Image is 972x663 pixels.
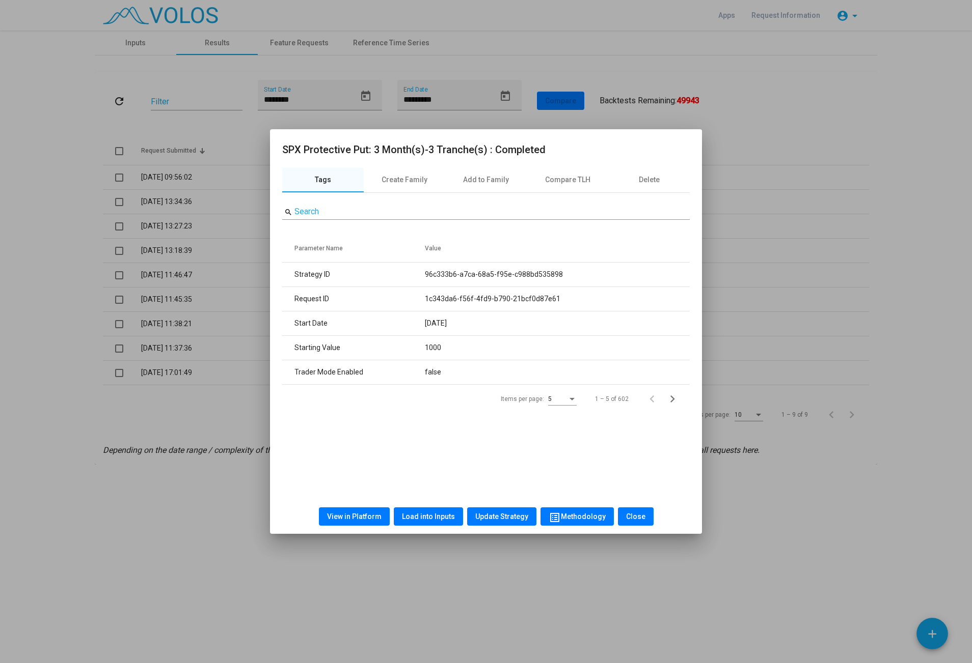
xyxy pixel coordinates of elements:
button: Previous page [645,389,665,409]
span: View in Platform [327,512,382,521]
button: View in Platform [319,507,390,526]
th: Parameter Name [282,234,425,263]
td: 1c343da6-f56f-4fd9-b790-21bcf0d87e61 [425,287,690,311]
span: Close [626,512,645,521]
span: Methodology [549,512,606,521]
div: Items per page: [501,394,544,403]
span: 5 [548,395,552,402]
h2: SPX Protective Put: 3 Month(s)-3 Tranche(s) : Completed [282,141,690,158]
button: Update Strategy [467,507,536,526]
span: Update Strategy [475,512,528,521]
div: Add to Family [463,175,509,185]
button: Methodology [541,507,614,526]
div: 1 – 5 of 602 [595,394,629,403]
td: 96c333b6-a7ca-68a5-f95e-c988bd535898 [425,263,690,287]
mat-icon: search [284,208,292,217]
td: 1000 [425,336,690,360]
td: Request ID [282,287,425,311]
button: Next page [665,389,686,409]
div: Tags [315,175,331,185]
td: Start Date [282,311,425,336]
div: Delete [639,175,660,185]
mat-icon: list_alt [549,511,561,524]
div: Compare TLH [545,175,590,185]
span: Load into Inputs [402,512,455,521]
th: Value [425,234,690,263]
div: Create Family [382,175,427,185]
button: Close [618,507,654,526]
td: Strategy ID [282,263,425,287]
td: [DATE] [425,311,690,336]
td: false [425,360,690,385]
td: Starting Value [282,336,425,360]
mat-select: Items per page: [548,396,577,403]
button: Load into Inputs [394,507,463,526]
td: Trader Mode Enabled [282,360,425,385]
